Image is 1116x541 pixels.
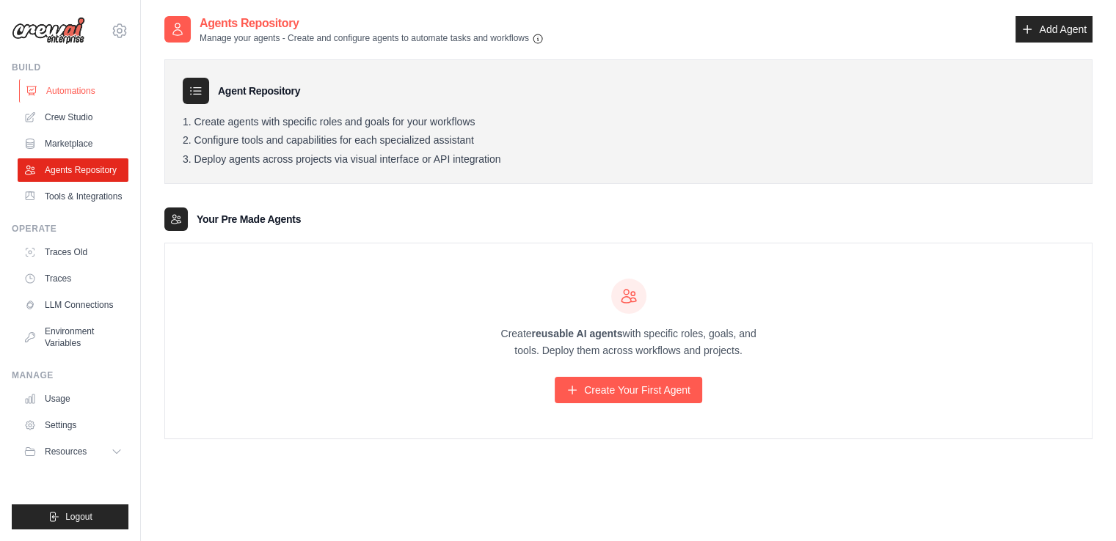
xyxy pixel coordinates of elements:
[65,511,92,523] span: Logout
[183,134,1074,147] li: Configure tools and capabilities for each specialized assistant
[183,153,1074,166] li: Deploy agents across projects via visual interface or API integration
[18,267,128,290] a: Traces
[12,223,128,235] div: Operate
[18,132,128,155] a: Marketplace
[183,116,1074,129] li: Create agents with specific roles and goals for your workflows
[12,504,128,529] button: Logout
[18,158,128,182] a: Agents Repository
[18,320,128,355] a: Environment Variables
[555,377,702,403] a: Create Your First Agent
[12,62,128,73] div: Build
[18,185,128,208] a: Tools & Integrations
[18,240,128,264] a: Traces Old
[531,328,622,339] strong: reusable AI agents
[18,106,128,129] a: Crew Studio
[12,17,85,45] img: Logo
[200,15,544,32] h2: Agents Repository
[18,440,128,463] button: Resources
[45,446,87,457] span: Resources
[18,413,128,437] a: Settings
[18,293,128,317] a: LLM Connections
[19,79,130,103] a: Automations
[12,369,128,381] div: Manage
[200,32,544,45] p: Manage your agents - Create and configure agents to automate tasks and workflows
[218,84,300,98] h3: Agent Repository
[18,387,128,411] a: Usage
[1015,16,1093,43] a: Add Agent
[197,212,301,227] h3: Your Pre Made Agents
[488,325,770,359] p: Create with specific roles, goals, and tools. Deploy them across workflows and projects.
